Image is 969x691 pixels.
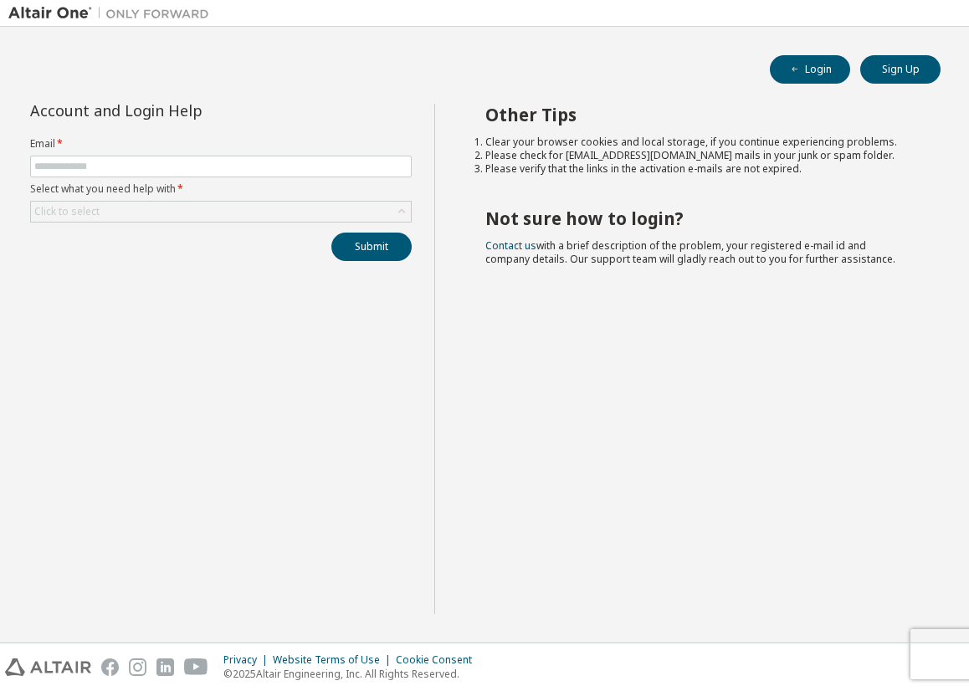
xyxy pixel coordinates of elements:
button: Login [770,55,850,84]
a: Contact us [485,238,536,253]
div: Privacy [223,653,273,667]
div: Click to select [34,205,100,218]
div: Cookie Consent [396,653,482,667]
img: youtube.svg [184,658,208,676]
img: Altair One [8,5,218,22]
li: Clear your browser cookies and local storage, if you continue experiencing problems. [485,136,911,149]
div: Website Terms of Use [273,653,396,667]
li: Please check for [EMAIL_ADDRESS][DOMAIN_NAME] mails in your junk or spam folder. [485,149,911,162]
img: instagram.svg [129,658,146,676]
li: Please verify that the links in the activation e-mails are not expired. [485,162,911,176]
img: altair_logo.svg [5,658,91,676]
h2: Not sure how to login? [485,207,911,229]
span: with a brief description of the problem, your registered e-mail id and company details. Our suppo... [485,238,895,266]
button: Submit [331,233,412,261]
div: Click to select [31,202,411,222]
label: Email [30,137,412,151]
img: linkedin.svg [156,658,174,676]
button: Sign Up [860,55,941,84]
img: facebook.svg [101,658,119,676]
label: Select what you need help with [30,182,412,196]
div: Account and Login Help [30,104,336,117]
h2: Other Tips [485,104,911,125]
p: © 2025 Altair Engineering, Inc. All Rights Reserved. [223,667,482,681]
